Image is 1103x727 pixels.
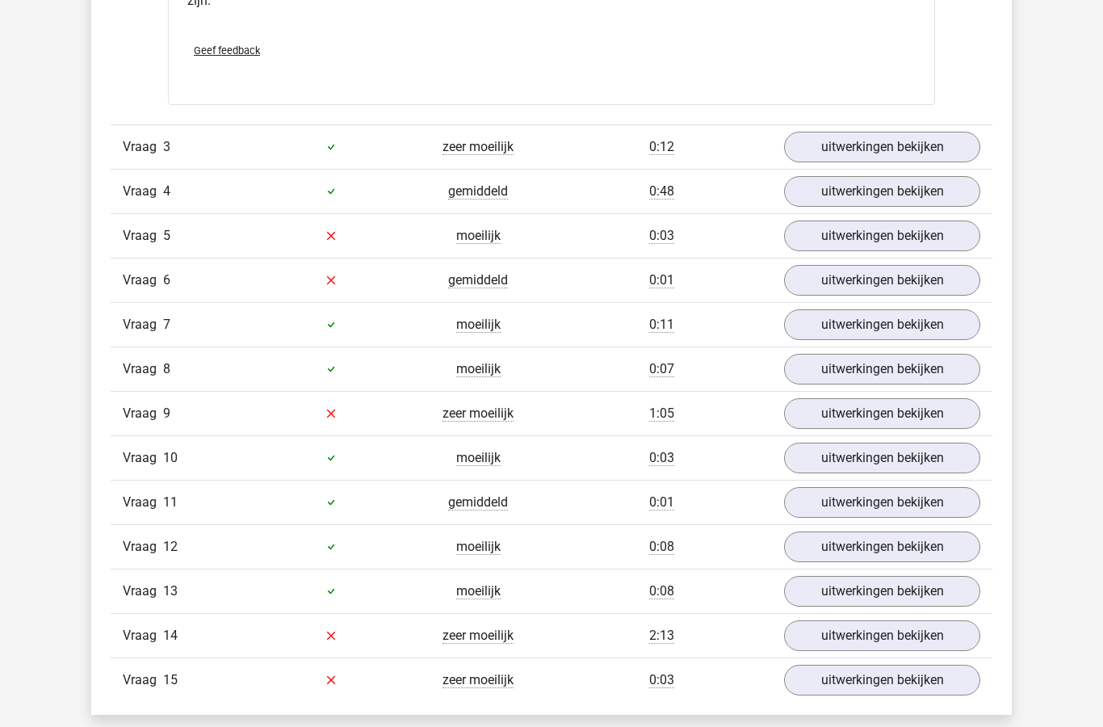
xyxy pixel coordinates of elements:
span: Vraag [123,627,163,646]
span: zeer moeilijk [442,628,514,645]
span: gemiddeld [448,495,508,511]
span: 7 [163,317,170,333]
span: Vraag [123,449,163,469]
span: moeilijk [456,362,501,378]
span: 0:07 [649,362,674,378]
a: uitwerkingen bekijken [784,221,980,252]
a: uitwerkingen bekijken [784,666,980,696]
a: uitwerkingen bekijken [784,621,980,652]
span: 8 [163,362,170,377]
span: Vraag [123,227,163,246]
a: uitwerkingen bekijken [784,132,980,163]
span: 9 [163,406,170,422]
span: 13 [163,584,178,599]
span: 12 [163,540,178,555]
span: gemiddeld [448,273,508,289]
span: moeilijk [456,540,501,556]
span: moeilijk [456,451,501,467]
a: uitwerkingen bekijken [784,577,980,607]
span: Vraag [123,405,163,424]
a: uitwerkingen bekijken [784,355,980,385]
span: 0:48 [649,184,674,200]
span: Geef feedback [194,45,260,57]
span: Vraag [123,671,163,691]
span: 5 [163,229,170,244]
span: zeer moeilijk [442,406,514,422]
span: 2:13 [649,628,674,645]
span: 0:11 [649,317,674,334]
a: uitwerkingen bekijken [784,488,980,519]
span: 11 [163,495,178,511]
span: Vraag [123,316,163,335]
span: 0:08 [649,584,674,600]
span: moeilijk [456,229,501,245]
a: uitwerkingen bekijken [784,310,980,341]
span: gemiddeld [448,184,508,200]
span: zeer moeilijk [442,673,514,689]
span: 15 [163,673,178,688]
span: zeer moeilijk [442,140,514,156]
span: 10 [163,451,178,466]
span: 0:03 [649,673,674,689]
span: Vraag [123,138,163,158]
a: uitwerkingen bekijken [784,177,980,208]
span: 0:03 [649,229,674,245]
span: 1:05 [649,406,674,422]
a: uitwerkingen bekijken [784,532,980,563]
span: 6 [163,273,170,288]
span: Vraag [123,271,163,291]
span: Vraag [123,494,163,513]
span: 0:01 [649,273,674,289]
a: uitwerkingen bekijken [784,266,980,296]
span: Vraag [123,360,163,380]
span: 0:08 [649,540,674,556]
a: uitwerkingen bekijken [784,443,980,474]
span: 14 [163,628,178,644]
span: Vraag [123,538,163,557]
span: Vraag [123,183,163,202]
span: Vraag [123,582,163,602]
span: 4 [163,184,170,200]
span: 3 [163,140,170,155]
span: 0:01 [649,495,674,511]
span: 0:12 [649,140,674,156]
a: uitwerkingen bekijken [784,399,980,430]
span: moeilijk [456,584,501,600]
span: 0:03 [649,451,674,467]
span: moeilijk [456,317,501,334]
